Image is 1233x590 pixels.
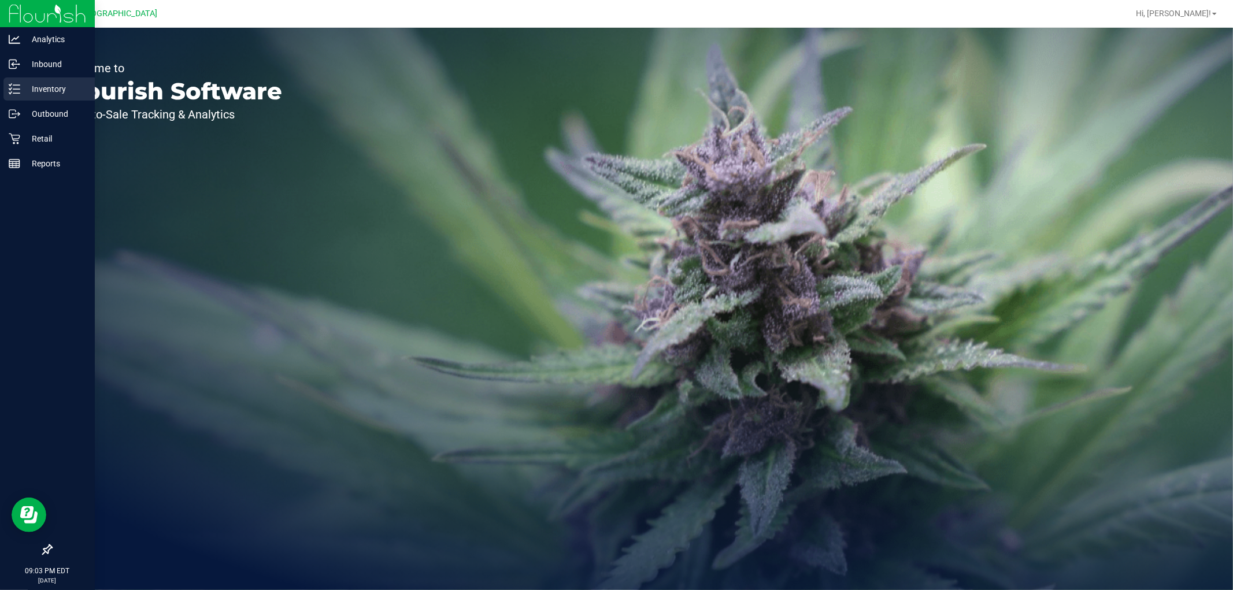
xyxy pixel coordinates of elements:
p: Inventory [20,82,90,96]
inline-svg: Reports [9,158,20,169]
p: Analytics [20,32,90,46]
inline-svg: Retail [9,133,20,144]
p: Inbound [20,57,90,71]
p: Retail [20,132,90,146]
inline-svg: Outbound [9,108,20,120]
iframe: Resource center [12,498,46,532]
inline-svg: Inbound [9,58,20,70]
p: [DATE] [5,576,90,585]
p: Welcome to [62,62,282,74]
span: [GEOGRAPHIC_DATA] [79,9,158,18]
inline-svg: Inventory [9,83,20,95]
p: Seed-to-Sale Tracking & Analytics [62,109,282,120]
p: Outbound [20,107,90,121]
p: Flourish Software [62,80,282,103]
p: 09:03 PM EDT [5,566,90,576]
span: Hi, [PERSON_NAME]! [1136,9,1211,18]
p: Reports [20,157,90,170]
inline-svg: Analytics [9,34,20,45]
